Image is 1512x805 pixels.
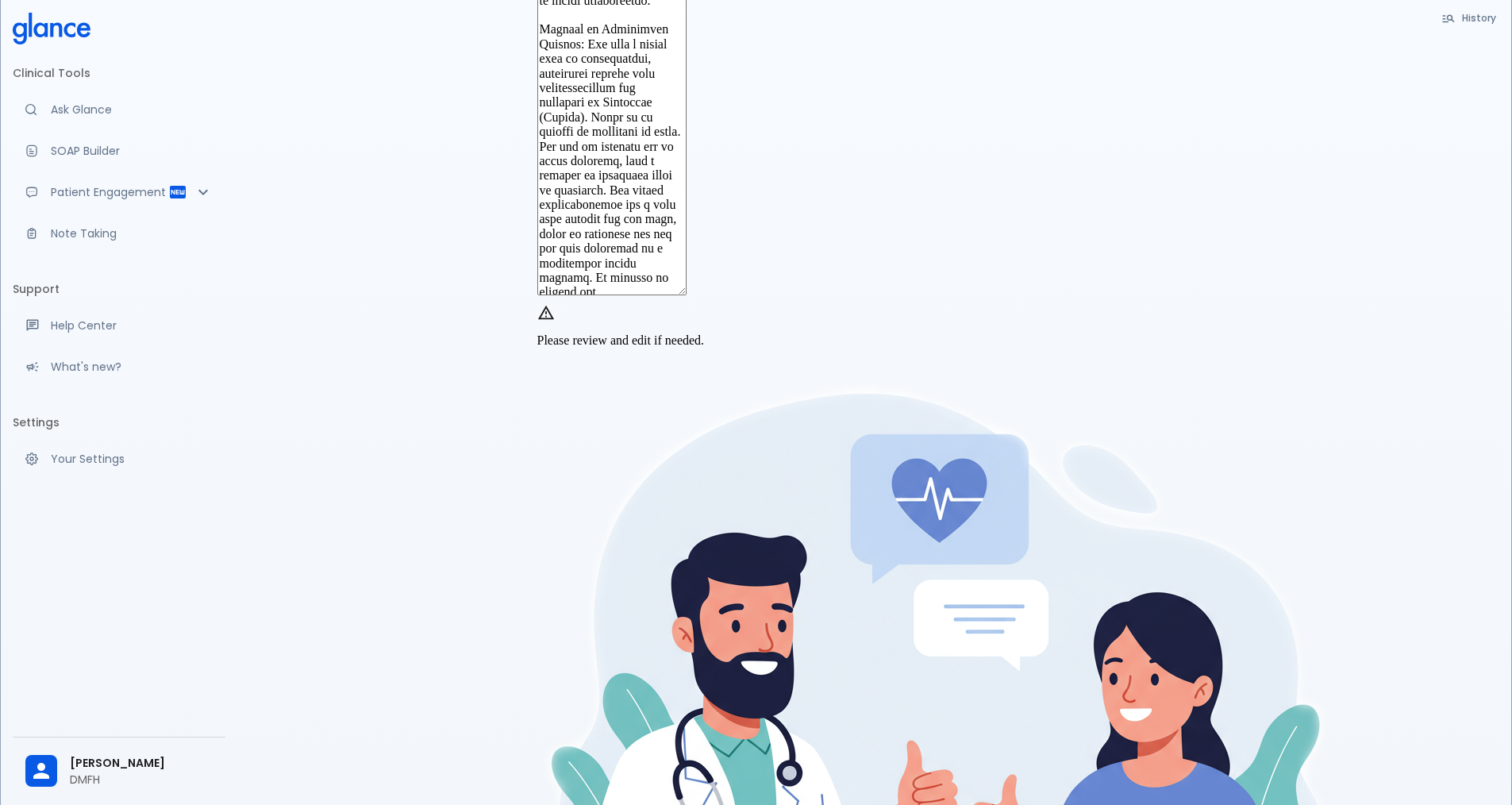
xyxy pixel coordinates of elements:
li: Support [13,270,225,308]
div: Please review and edit if needed. [537,327,1214,354]
a: Manage your settings [13,441,225,476]
span: [PERSON_NAME] [70,755,213,772]
a: Moramiz: Find ICD10AM codes instantly [13,92,225,127]
a: Advanced note-taking [13,216,225,251]
a: Docugen: Compose a clinical documentation in seconds [13,133,225,168]
li: Settings [13,403,225,441]
div: Recent updates and feature releases [13,349,225,384]
div: Patient Reports & Referrals [13,175,225,210]
p: DMFH [70,772,213,788]
p: What's new? [51,359,213,375]
p: Your Settings [51,451,213,467]
p: Note Taking [51,225,213,241]
p: Ask Glance [51,102,213,117]
li: Clinical Tools [13,54,225,92]
p: Help Center [51,318,213,333]
a: Get help from our support team [13,308,225,343]
div: [PERSON_NAME]DMFH [13,744,225,799]
p: Patient Engagement [51,184,168,200]
button: History [1433,6,1506,29]
p: SOAP Builder [51,143,213,159]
